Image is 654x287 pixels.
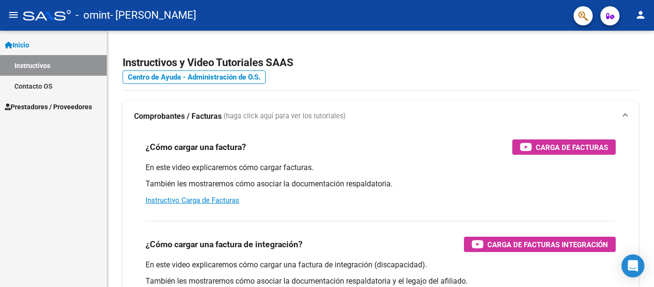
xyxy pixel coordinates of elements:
[146,276,616,287] p: También les mostraremos cómo asociar la documentación respaldatoria y el legajo del afiliado.
[146,238,303,251] h3: ¿Cómo cargar una factura de integración?
[146,140,246,154] h3: ¿Cómo cargar una factura?
[123,101,639,132] mat-expansion-panel-header: Comprobantes / Facturas (haga click aquí para ver los tutoriales)
[110,5,196,26] span: - [PERSON_NAME]
[146,179,616,189] p: También les mostraremos cómo asociar la documentación respaldatoria.
[146,162,616,173] p: En este video explicaremos cómo cargar facturas.
[536,141,608,153] span: Carga de Facturas
[134,111,222,122] strong: Comprobantes / Facturas
[123,54,639,72] h2: Instructivos y Video Tutoriales SAAS
[5,40,29,50] span: Inicio
[76,5,110,26] span: - omint
[224,111,346,122] span: (haga click aquí para ver los tutoriales)
[621,254,644,277] div: Open Intercom Messenger
[146,260,616,270] p: En este video explicaremos cómo cargar una factura de integración (discapacidad).
[8,9,19,21] mat-icon: menu
[487,239,608,251] span: Carga de Facturas Integración
[5,102,92,112] span: Prestadores / Proveedores
[512,139,616,155] button: Carga de Facturas
[123,70,266,84] a: Centro de Ayuda - Administración de O.S.
[146,196,239,205] a: Instructivo Carga de Facturas
[635,9,646,21] mat-icon: person
[464,237,616,252] button: Carga de Facturas Integración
